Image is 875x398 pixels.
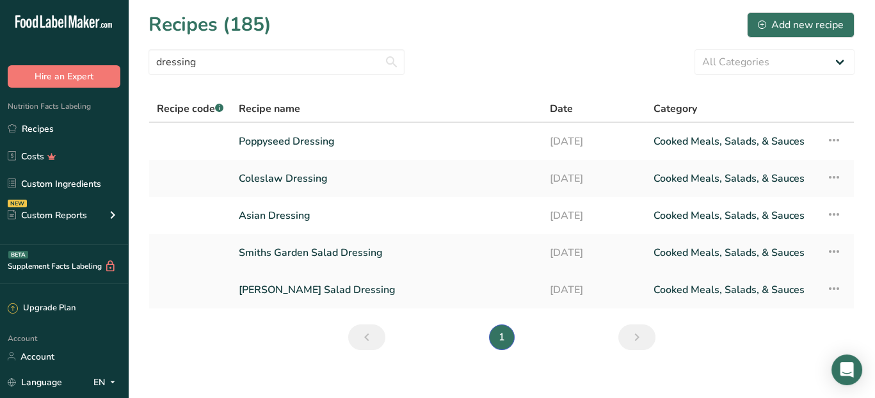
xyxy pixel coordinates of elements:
[8,371,62,394] a: Language
[239,239,534,266] a: Smiths Garden Salad Dressing
[239,202,534,229] a: Asian Dressing
[93,374,120,390] div: EN
[550,101,573,116] span: Date
[654,165,811,192] a: Cooked Meals, Salads, & Sauces
[654,276,811,303] a: Cooked Meals, Salads, & Sauces
[157,102,223,116] span: Recipe code
[550,128,639,155] a: [DATE]
[550,202,639,229] a: [DATE]
[747,12,855,38] button: Add new recipe
[758,17,844,33] div: Add new recipe
[149,49,405,75] input: Search for recipe
[831,354,862,385] div: Open Intercom Messenger
[239,101,300,116] span: Recipe name
[149,10,271,39] h1: Recipes (185)
[550,239,639,266] a: [DATE]
[8,65,120,88] button: Hire an Expert
[654,239,811,266] a: Cooked Meals, Salads, & Sauces
[348,324,385,350] a: Previous page
[239,128,534,155] a: Poppyseed Dressing
[550,165,639,192] a: [DATE]
[239,165,534,192] a: Coleslaw Dressing
[8,251,28,259] div: BETA
[654,128,811,155] a: Cooked Meals, Salads, & Sauces
[8,200,27,207] div: NEW
[618,324,655,350] a: Next page
[239,276,534,303] a: [PERSON_NAME] Salad Dressing
[8,302,76,315] div: Upgrade Plan
[654,101,697,116] span: Category
[550,276,639,303] a: [DATE]
[8,209,87,222] div: Custom Reports
[654,202,811,229] a: Cooked Meals, Salads, & Sauces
